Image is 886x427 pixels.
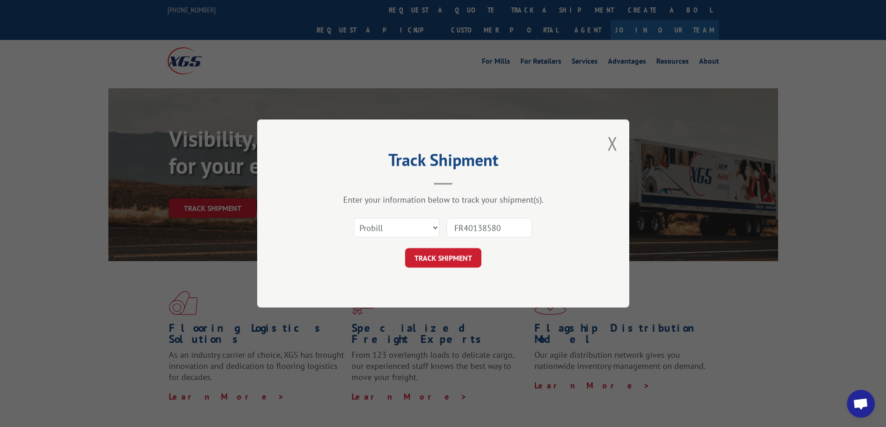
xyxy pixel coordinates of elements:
button: TRACK SHIPMENT [405,248,481,268]
div: Open chat [847,390,875,418]
div: Enter your information below to track your shipment(s). [304,194,583,205]
button: Close modal [607,131,618,156]
h2: Track Shipment [304,153,583,171]
input: Number(s) [446,218,532,237]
